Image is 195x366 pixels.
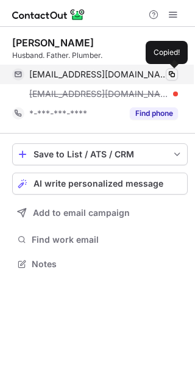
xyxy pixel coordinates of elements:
[34,179,163,188] span: AI write personalized message
[12,7,85,22] img: ContactOut v5.3.10
[34,149,166,159] div: Save to List / ATS / CRM
[12,37,94,49] div: [PERSON_NAME]
[32,259,183,270] span: Notes
[33,208,130,218] span: Add to email campaign
[29,88,169,99] span: [EMAIL_ADDRESS][DOMAIN_NAME]
[29,69,169,80] span: [EMAIL_ADDRESS][DOMAIN_NAME]
[12,231,188,248] button: Find work email
[12,50,188,61] div: Husband. Father. Plumber.
[12,202,188,224] button: Add to email campaign
[32,234,183,245] span: Find work email
[12,173,188,195] button: AI write personalized message
[130,107,178,120] button: Reveal Button
[12,143,188,165] button: save-profile-one-click
[12,256,188,273] button: Notes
